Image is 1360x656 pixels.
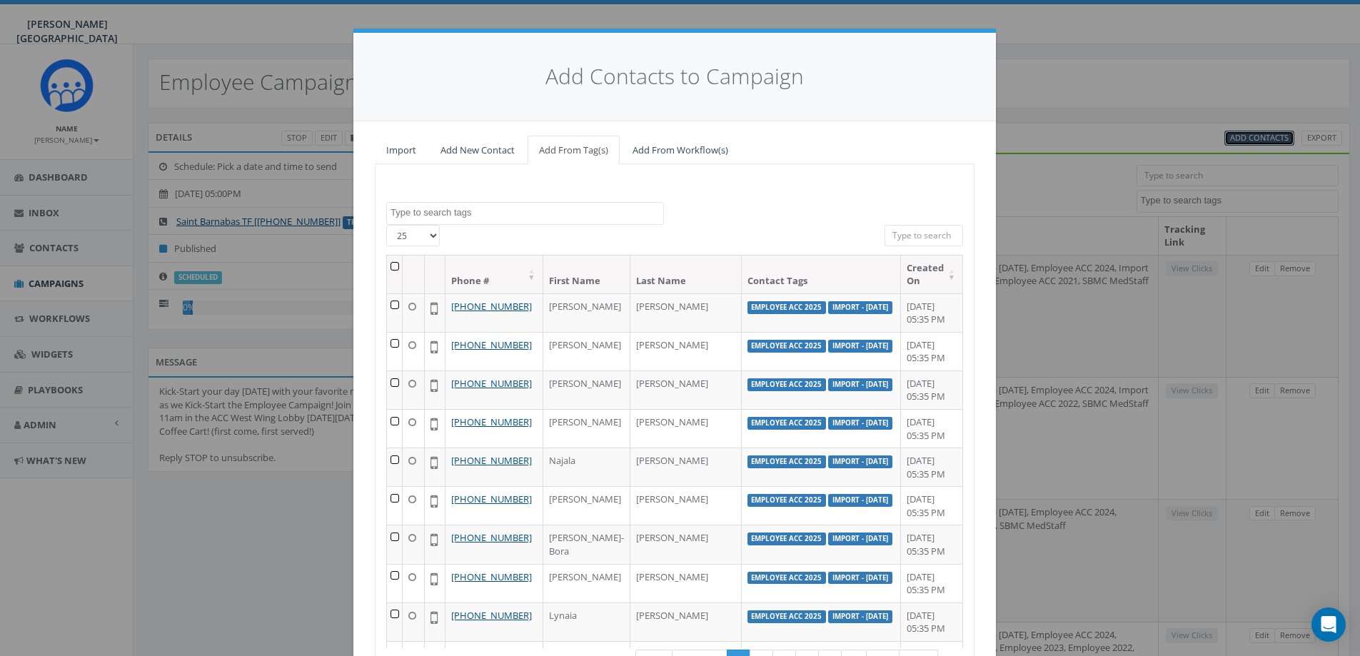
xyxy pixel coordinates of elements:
a: Add From Workflow(s) [621,136,740,165]
a: [PHONE_NUMBER] [451,300,532,313]
td: [PERSON_NAME] [630,332,742,370]
a: [PHONE_NUMBER] [451,609,532,622]
a: [PHONE_NUMBER] [451,570,532,583]
a: [PHONE_NUMBER] [451,338,532,351]
th: Phone #: activate to sort column ascending [445,256,543,293]
a: Add From Tag(s) [528,136,620,165]
label: Import - [DATE] [828,301,892,314]
label: Import - [DATE] [828,455,892,468]
div: Open Intercom Messenger [1311,607,1346,642]
a: Add New Contact [429,136,526,165]
td: [DATE] 05:35 PM [901,486,963,525]
td: Lynaia [543,602,630,641]
a: [PHONE_NUMBER] [451,415,532,428]
td: [PERSON_NAME] [630,409,742,448]
td: [DATE] 05:35 PM [901,370,963,409]
label: EMPLOYEE ACC 2025 [747,455,827,468]
label: Import - [DATE] [828,610,892,623]
label: EMPLOYEE ACC 2025 [747,533,827,545]
label: Import - [DATE] [828,378,892,391]
label: Import - [DATE] [828,494,892,507]
label: Import - [DATE] [828,572,892,585]
th: First Name [543,256,630,293]
label: EMPLOYEE ACC 2025 [747,494,827,507]
td: [PERSON_NAME] [630,293,742,332]
th: Created On: activate to sort column ascending [901,256,963,293]
td: [PERSON_NAME] [543,564,630,602]
a: [PHONE_NUMBER] [451,377,532,390]
td: Najala [543,448,630,486]
td: [PERSON_NAME] [630,525,742,563]
label: Import - [DATE] [828,417,892,430]
td: [DATE] 05:35 PM [901,564,963,602]
a: [PHONE_NUMBER] [451,493,532,505]
td: [DATE] 05:35 PM [901,448,963,486]
td: [PERSON_NAME] [543,332,630,370]
label: EMPLOYEE ACC 2025 [747,301,827,314]
input: Type to search [885,225,963,246]
label: EMPLOYEE ACC 2025 [747,340,827,353]
label: Import - [DATE] [828,533,892,545]
td: [PERSON_NAME] [630,486,742,525]
td: [DATE] 05:35 PM [901,332,963,370]
label: EMPLOYEE ACC 2025 [747,378,827,391]
td: [PERSON_NAME] [630,370,742,409]
td: [PERSON_NAME]-Bora [543,525,630,563]
td: [PERSON_NAME] [543,486,630,525]
td: [PERSON_NAME] [543,293,630,332]
label: EMPLOYEE ACC 2025 [747,417,827,430]
td: [DATE] 05:35 PM [901,409,963,448]
td: [DATE] 05:35 PM [901,602,963,641]
td: [PERSON_NAME] [543,409,630,448]
a: Import [375,136,428,165]
label: EMPLOYEE ACC 2025 [747,610,827,623]
a: [PHONE_NUMBER] [451,454,532,467]
label: Import - [DATE] [828,340,892,353]
th: Last Name [630,256,742,293]
h4: Add Contacts to Campaign [375,61,974,92]
th: Contact Tags [742,256,901,293]
textarea: Search [391,206,663,219]
td: [PERSON_NAME] [630,448,742,486]
a: [PHONE_NUMBER] [451,531,532,544]
td: [PERSON_NAME] [630,564,742,602]
td: [PERSON_NAME] [543,370,630,409]
label: EMPLOYEE ACC 2025 [747,572,827,585]
td: [DATE] 05:35 PM [901,293,963,332]
td: [PERSON_NAME] [630,602,742,641]
td: [DATE] 05:35 PM [901,525,963,563]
